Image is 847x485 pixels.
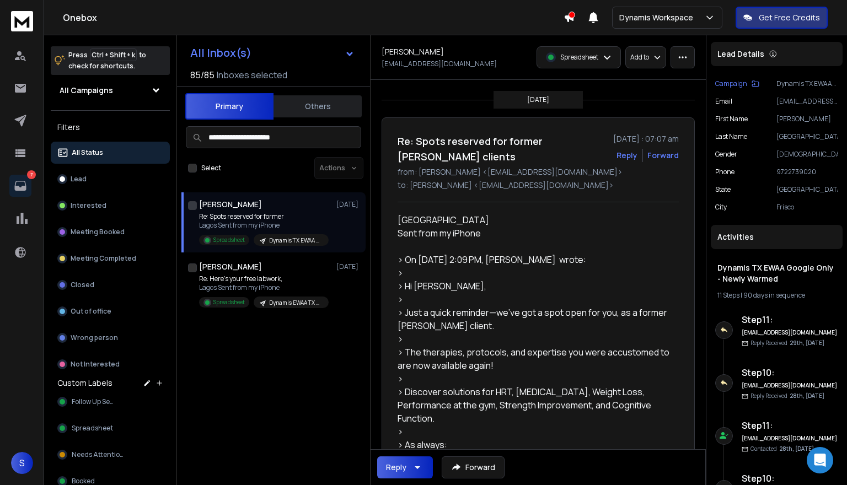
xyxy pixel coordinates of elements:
[336,200,361,209] p: [DATE]
[199,199,262,210] h1: [PERSON_NAME]
[217,68,287,82] h3: Inboxes selected
[51,195,170,217] button: Interested
[776,168,838,176] p: 9722739020
[398,133,607,164] h1: Re: Spots reserved for former [PERSON_NAME] clients
[51,274,170,296] button: Closed
[630,53,649,62] p: Add to
[715,79,759,88] button: Campaign
[715,97,732,106] p: Email
[398,180,679,191] p: to: [PERSON_NAME] <[EMAIL_ADDRESS][DOMAIN_NAME]>
[717,262,836,284] h1: Dynamis TX EWAA Google Only - Newly Warmed
[57,378,112,389] h3: Custom Labels
[201,164,221,173] label: Select
[72,450,124,459] span: Needs Attention
[199,274,329,283] p: Re: Here's your free labwork,
[199,221,329,230] p: Lagos Sent from my iPhone
[72,424,113,433] span: Spreadsheet
[51,417,170,439] button: Spreadsheet
[776,115,838,123] p: [PERSON_NAME]
[386,462,406,473] div: Reply
[27,170,36,179] p: 7
[71,360,120,369] p: Not Interested
[51,142,170,164] button: All Status
[715,168,735,176] p: Phone
[11,452,33,474] button: S
[51,391,170,413] button: Follow Up Sent
[742,434,838,443] h6: [EMAIL_ADDRESS][DOMAIN_NAME]
[717,290,739,300] span: 11 Steps
[269,299,322,307] p: Dynamis EWAA TX OUTLOOK + OTHERs ESPS
[199,283,329,292] p: Lagos Sent from my iPhone
[776,203,838,212] p: Frisco
[51,300,170,322] button: Out of office
[71,307,111,316] p: Out of office
[72,148,103,157] p: All Status
[742,366,838,379] h6: Step 10 :
[715,185,731,194] p: State
[185,93,274,120] button: Primary
[71,333,118,342] p: Wrong person
[90,48,137,61] span: Ctrl + Shift + k
[776,97,838,106] p: [EMAIL_ADDRESS][DOMAIN_NAME]
[742,381,838,390] h6: [EMAIL_ADDRESS][DOMAIN_NAME]
[776,132,838,141] p: [GEOGRAPHIC_DATA]
[776,150,838,159] p: [DEMOGRAPHIC_DATA]
[742,419,838,432] h6: Step 11 :
[377,456,433,478] button: Reply
[750,339,824,347] p: Reply Received
[382,60,497,68] p: [EMAIL_ADDRESS][DOMAIN_NAME]
[63,11,564,24] h1: Onebox
[190,68,215,82] span: 85 / 85
[743,290,805,300] span: 90 days in sequence
[190,47,251,58] h1: All Inbox(s)
[560,53,598,62] p: Spreadsheet
[398,166,679,177] p: from: [PERSON_NAME] <[EMAIL_ADDRESS][DOMAIN_NAME]>
[199,261,262,272] h1: [PERSON_NAME]
[776,185,838,194] p: [GEOGRAPHIC_DATA]
[213,236,245,244] p: Spreadsheet
[269,236,322,245] p: Dynamis TX EWAA Google Only - Newly Warmed
[613,133,679,144] p: [DATE] : 07:07 am
[9,175,31,197] a: 7
[51,247,170,270] button: Meeting Completed
[617,150,637,161] button: Reply
[742,313,838,326] h6: Step 11 :
[51,120,170,135] h3: Filters
[68,50,146,72] p: Press to check for shortcuts.
[717,291,836,300] div: |
[51,221,170,243] button: Meeting Booked
[51,79,170,101] button: All Campaigns
[72,397,117,406] span: Follow Up Sent
[71,175,87,184] p: Lead
[742,328,838,337] h6: [EMAIL_ADDRESS][DOMAIN_NAME]
[790,339,824,347] span: 29th, [DATE]
[715,79,747,88] p: Campaign
[274,94,362,118] button: Others
[51,327,170,349] button: Wrong person
[60,85,113,96] h1: All Campaigns
[181,42,363,64] button: All Inbox(s)
[736,7,828,29] button: Get Free Credits
[647,150,679,161] div: Forward
[717,48,764,60] p: Lead Details
[750,392,824,400] p: Reply Received
[51,353,170,375] button: Not Interested
[71,281,94,289] p: Closed
[779,445,814,452] span: 28th, [DATE]
[776,79,838,88] p: Dynamis TX EWAA Google Only - Newly Warmed
[51,168,170,190] button: Lead
[71,201,106,210] p: Interested
[715,115,748,123] p: First Name
[715,150,737,159] p: Gender
[790,392,824,400] span: 28th, [DATE]
[11,11,33,31] img: logo
[336,262,361,271] p: [DATE]
[442,456,505,478] button: Forward
[759,12,820,23] p: Get Free Credits
[51,444,170,466] button: Needs Attention
[71,228,125,236] p: Meeting Booked
[527,95,549,104] p: [DATE]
